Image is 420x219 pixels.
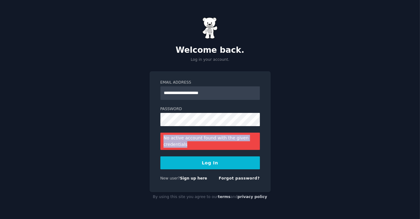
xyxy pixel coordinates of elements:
h2: Welcome back. [150,45,271,55]
div: No active account found with the given credentials [160,133,260,150]
img: Gummy Bear [202,17,218,39]
label: Password [160,106,260,112]
p: Log in your account. [150,57,271,63]
a: terms [218,195,230,199]
a: Sign up here [180,176,207,180]
a: Forgot password? [219,176,260,180]
span: New user? [160,176,180,180]
a: privacy policy [238,195,267,199]
button: Log In [160,156,260,169]
label: Email Address [160,80,260,85]
div: By using this site you agree to our and [150,192,271,202]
